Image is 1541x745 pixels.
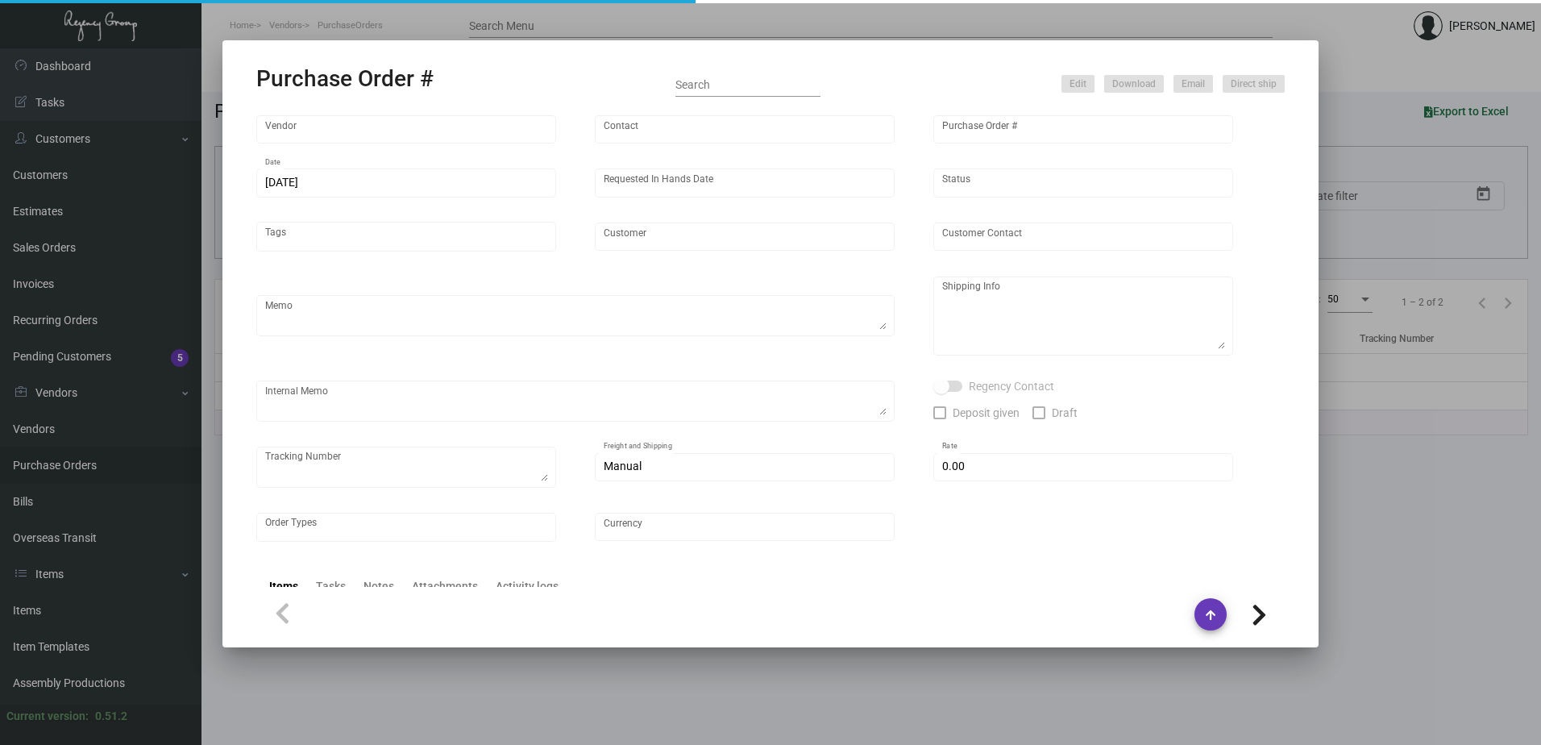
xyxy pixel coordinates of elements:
span: Draft [1052,403,1078,422]
span: Deposit given [953,403,1020,422]
div: Notes [363,578,394,595]
span: Edit [1070,77,1086,91]
span: Download [1112,77,1156,91]
div: Current version: [6,708,89,725]
div: Attachments [412,578,478,595]
button: Direct ship [1223,75,1285,93]
span: Direct ship [1231,77,1277,91]
div: Tasks [316,578,346,595]
h2: Purchase Order # [256,65,434,93]
div: Activity logs [496,578,559,595]
div: Items [269,578,298,595]
div: 0.51.2 [95,708,127,725]
button: Download [1104,75,1164,93]
span: Manual [604,460,642,472]
button: Email [1173,75,1213,93]
span: Email [1182,77,1205,91]
span: Regency Contact [969,377,1054,396]
button: Edit [1061,75,1094,93]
